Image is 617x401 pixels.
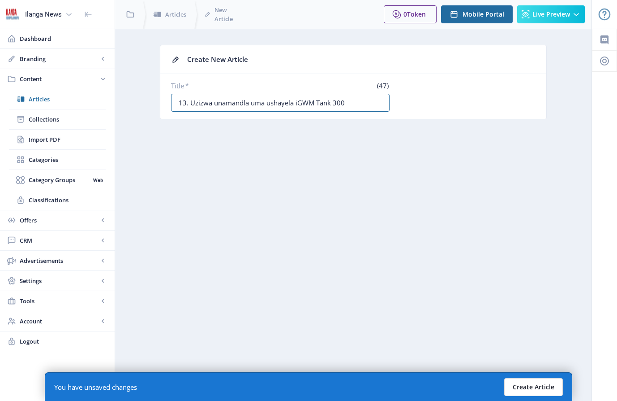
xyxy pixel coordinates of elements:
span: Categories [29,155,106,164]
button: Mobile Portal [441,5,513,23]
span: Logout [20,337,107,346]
button: 0Token [384,5,437,23]
span: New Article [214,5,239,23]
label: Title [171,81,277,90]
span: Category Groups [29,175,90,184]
span: CRM [20,236,99,245]
span: Offers [20,216,99,225]
span: Advertisements [20,256,99,265]
a: Classifications [9,190,106,210]
a: Category GroupsWeb [9,170,106,190]
span: Token [407,10,426,18]
span: Live Preview [532,11,570,18]
span: Account [20,317,99,326]
span: Settings [20,276,99,285]
span: Articles [165,10,186,19]
div: Create New Article [187,52,536,66]
button: Live Preview [517,5,585,23]
input: What's the title of your article? [171,94,390,112]
img: 6e32966d-d278-493e-af78-9af65f0c2223.png [5,7,20,22]
span: Content [20,74,99,83]
span: Dashboard [20,34,107,43]
span: Articles [29,95,106,104]
div: You have unsaved changes [54,383,137,392]
span: Tools [20,296,99,305]
span: Classifications [29,196,106,205]
a: Articles [9,89,106,109]
button: Create Article [504,378,563,396]
span: Collections [29,115,106,124]
span: (47) [376,81,390,90]
span: Branding [20,54,99,63]
div: Ilanga News [25,4,62,24]
span: Mobile Portal [463,11,504,18]
span: Import PDF [29,135,106,144]
a: Collections [9,109,106,129]
a: Import PDF [9,130,106,149]
nb-badge: Web [90,175,106,184]
a: Categories [9,150,106,170]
